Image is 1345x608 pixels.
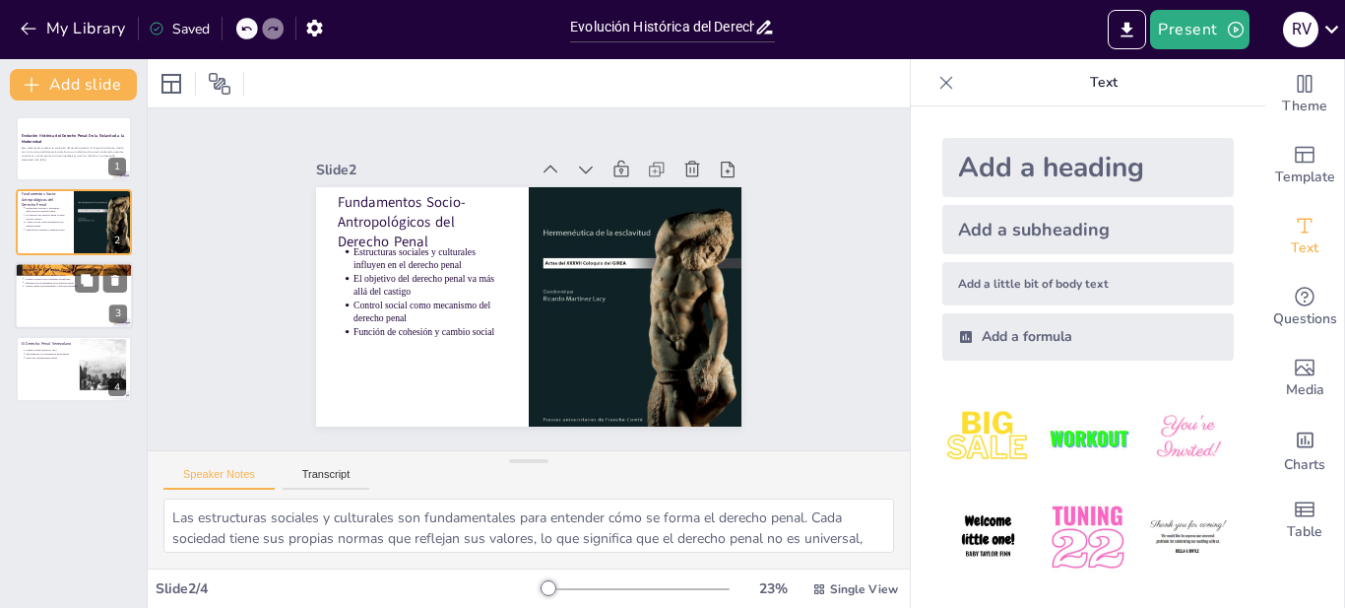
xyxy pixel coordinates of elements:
p: Estructuras sociales y culturales influyen en el derecho penal [364,193,519,266]
p: El objetivo del derecho penal va más allá del castigo [26,213,68,220]
div: Add a little bit of body text [942,262,1234,305]
p: Esta presentación explora la evolución del derecho penal a lo largo de la historia, desde sus ini... [22,147,126,158]
p: Cambio hacia la modernidad y derechos humanos [25,284,127,288]
button: Transcript [283,468,370,490]
div: 3 [15,262,133,329]
button: My Library [15,13,134,44]
textarea: Las estructuras sociales y culturales son fundamentales para entender cómo se forma el derecho pe... [163,499,894,553]
button: R V [1283,10,1318,49]
p: Evolución del Derecho Penal a Través de la Historia [21,267,127,273]
div: 23 % [749,579,797,598]
div: Add a table [1265,485,1344,556]
div: Layout [156,68,187,100]
p: Text [962,59,1246,106]
p: El objetivo del derecho penal va más allá del castigo [356,218,511,291]
div: Add ready made slides [1265,130,1344,201]
span: Media [1286,379,1324,401]
div: 4 [16,336,132,401]
p: Influencia de la burguesía en el derecho penal [25,281,127,285]
span: Template [1275,167,1335,188]
button: Export to PowerPoint [1108,10,1146,49]
button: Present [1150,10,1249,49]
button: Delete Slide [103,268,127,292]
img: 6.jpeg [1142,492,1234,583]
img: 5.jpeg [1042,492,1133,583]
div: Add a subheading [942,205,1234,254]
input: Insert title [570,13,754,41]
span: Position [208,72,231,96]
p: Control social como mecanismo del derecho penal [26,220,68,227]
div: Get real-time input from your audience [1265,272,1344,343]
p: Etapas de evolución del derecho penal [25,273,127,277]
span: Single View [830,581,898,597]
p: Control social como mecanismo del derecho penal [348,243,502,316]
img: 3.jpeg [1142,392,1234,484]
span: Charts [1284,454,1325,476]
div: 1 [16,116,132,181]
p: Retos del sistema penal actual [26,356,74,360]
span: Table [1287,521,1322,543]
p: Fundamentos Socio-Antropológicos del Derecho Penal [355,137,536,246]
div: Slide 2 / 4 [156,579,541,598]
div: 4 [108,378,126,396]
div: Slide 2 [357,101,565,184]
span: Questions [1273,308,1337,330]
button: Duplicate Slide [75,268,98,292]
div: Change the overall theme [1265,59,1344,130]
span: Theme [1282,96,1327,117]
div: 2 [108,232,126,249]
img: 4.jpeg [942,492,1034,583]
div: 1 [108,158,126,175]
button: Add slide [10,69,137,101]
p: Función de cohesión y cambio social [26,228,68,232]
div: Saved [149,20,210,38]
p: El Derecho Penal Venezolano [22,341,74,347]
div: 3 [109,304,127,322]
p: Primer Código Penal en 1873 [26,349,74,353]
span: Text [1291,237,1318,259]
div: Add charts and graphs [1265,414,1344,485]
div: Add images, graphics, shapes or video [1265,343,1344,414]
strong: Evolución Histórica del Derecho Penal: De la Esclavitud a la Modernidad [22,134,124,145]
p: Generated with [URL] [22,158,126,162]
div: Add a heading [942,138,1234,197]
button: Speaker Notes [163,468,275,490]
div: Add a formula [942,313,1234,361]
p: Estructuras sociales y culturales influyen en el derecho penal [26,205,68,212]
div: 2 [16,189,132,254]
p: Castigos severos en sociedades esclavistas [25,277,127,281]
p: Función de cohesión y cambio social [344,269,494,329]
div: Add text boxes [1265,201,1344,272]
img: 2.jpeg [1042,392,1133,484]
p: Influencia de la Constitución Bolivariana [26,353,74,357]
img: 1.jpeg [942,392,1034,484]
div: R V [1283,12,1318,47]
p: Fundamentos Socio-Antropológicos del Derecho Penal [22,191,68,208]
